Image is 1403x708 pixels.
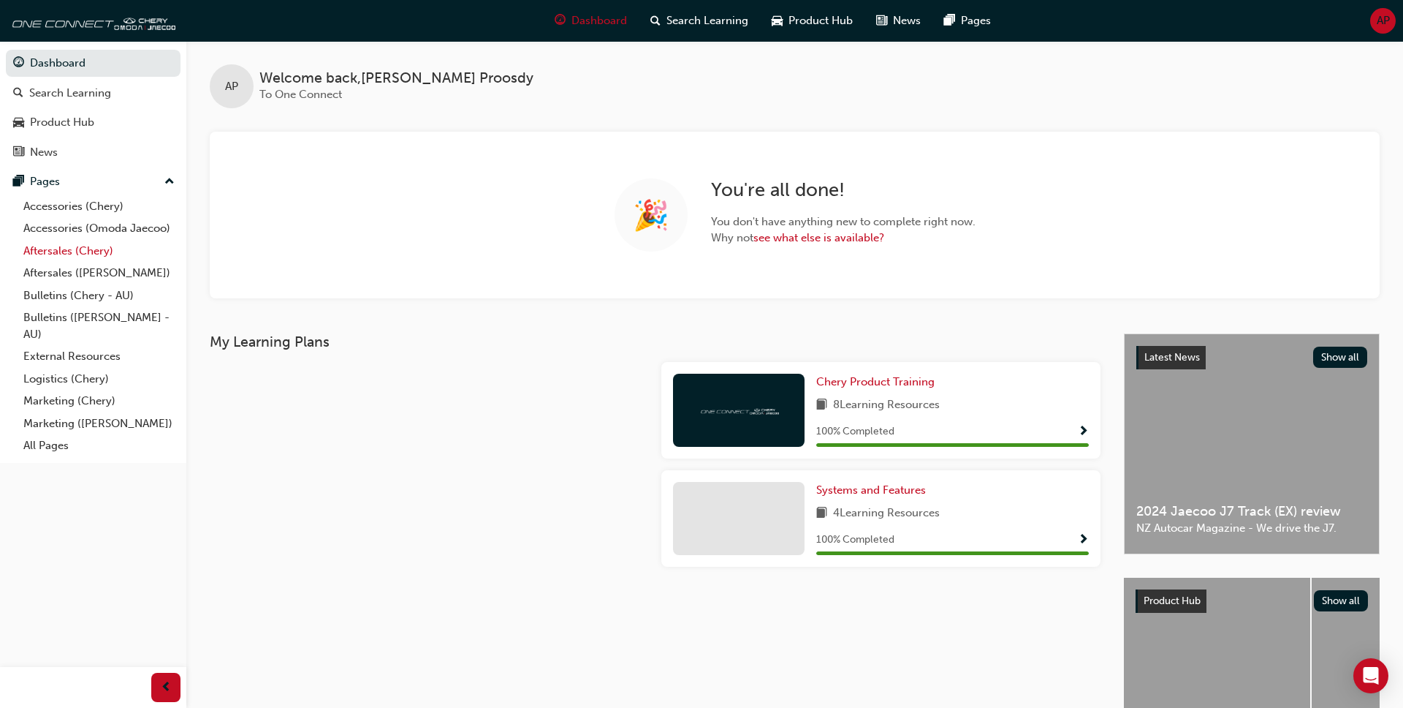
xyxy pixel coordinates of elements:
[225,78,238,95] span: AP
[30,144,58,161] div: News
[1136,503,1367,520] span: 2024 Jaecoo J7 Track (EX) review
[1078,426,1089,439] span: Show Progress
[6,168,180,195] button: Pages
[760,6,864,36] a: car-iconProduct Hub
[1124,334,1380,554] a: Latest NewsShow all2024 Jaecoo J7 Track (EX) reviewNZ Autocar Magazine - We drive the J7.
[543,6,639,36] a: guage-iconDashboard
[1136,346,1367,369] a: Latest NewsShow all
[639,6,760,36] a: search-iconSearch Learning
[816,505,827,523] span: book-icon
[259,70,533,87] span: Welcome back , [PERSON_NAME] Proosdy
[650,12,661,30] span: search-icon
[1078,531,1089,549] button: Show Progress
[29,85,111,102] div: Search Learning
[555,12,566,30] span: guage-icon
[164,173,175,192] span: up-icon
[30,114,94,131] div: Product Hub
[259,88,342,101] span: To One Connect
[210,334,1100,350] h3: My Learning Plans
[571,12,627,29] span: Dashboard
[13,57,24,70] span: guage-icon
[18,240,180,263] a: Aftersales (Chery)
[6,109,180,136] a: Product Hub
[6,47,180,168] button: DashboardSearch LearningProduct HubNews
[633,207,669,224] span: 🎉
[1136,590,1368,613] a: Product HubShow all
[816,375,935,388] span: Chery Product Training
[876,12,887,30] span: news-icon
[711,230,976,246] span: Why not
[18,413,180,435] a: Marketing ([PERSON_NAME])
[833,396,940,415] span: 8 Learning Resources
[816,423,894,440] span: 100 % Completed
[18,217,180,240] a: Accessories (Omoda Jaecoo)
[816,396,827,415] span: book-icon
[932,6,1003,36] a: pages-iconPages
[13,116,24,129] span: car-icon
[161,679,172,697] span: prev-icon
[18,390,180,413] a: Marketing (Chery)
[699,403,779,417] img: oneconnect
[18,306,180,345] a: Bulletins ([PERSON_NAME] - AU)
[18,285,180,307] a: Bulletins (Chery - AU)
[772,12,783,30] span: car-icon
[666,12,748,29] span: Search Learning
[1370,8,1396,34] button: AP
[893,12,921,29] span: News
[6,139,180,166] a: News
[816,483,926,497] span: Systems and Features
[18,345,180,368] a: External Resources
[13,176,24,189] span: pages-icon
[711,178,976,202] h2: You ' re all done!
[864,6,932,36] a: news-iconNews
[1144,595,1201,607] span: Product Hub
[1078,423,1089,441] button: Show Progress
[1313,347,1368,368] button: Show all
[944,12,955,30] span: pages-icon
[1078,534,1089,547] span: Show Progress
[7,6,175,35] img: oneconnect
[18,195,180,218] a: Accessories (Chery)
[6,50,180,77] a: Dashboard
[753,231,884,244] a: see what else is available?
[6,80,180,107] a: Search Learning
[18,434,180,457] a: All Pages
[13,146,24,159] span: news-icon
[1314,590,1369,611] button: Show all
[13,87,23,100] span: search-icon
[711,214,976,230] span: You don ' t have anything new to complete right now.
[18,262,180,285] a: Aftersales ([PERSON_NAME])
[1144,351,1200,364] span: Latest News
[788,12,853,29] span: Product Hub
[18,368,180,391] a: Logistics (Chery)
[1136,520,1367,537] span: NZ Autocar Magazine - We drive the J7.
[1353,658,1388,693] div: Open Intercom Messenger
[1377,12,1390,29] span: AP
[833,505,940,523] span: 4 Learning Resources
[961,12,991,29] span: Pages
[816,532,894,549] span: 100 % Completed
[816,482,932,499] a: Systems and Features
[816,374,940,391] a: Chery Product Training
[30,173,60,190] div: Pages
